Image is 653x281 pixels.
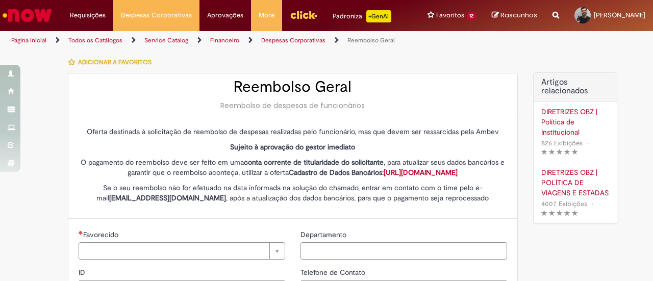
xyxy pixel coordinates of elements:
span: [PERSON_NAME] [594,11,645,19]
span: • [585,136,591,150]
a: [URL][DOMAIN_NAME] [384,168,458,177]
span: More [259,10,274,20]
a: Página inicial [11,36,46,44]
a: Despesas Corporativas [261,36,325,44]
span: ID [79,268,87,277]
a: Todos os Catálogos [68,36,122,44]
input: Departamento [300,242,507,260]
span: Aprovações [207,10,243,20]
ul: Trilhas de página [8,31,428,50]
div: Reembolso de despesas de funcionários [79,100,507,111]
h2: Reembolso Geral [79,79,507,95]
span: 4007 Exibições [541,199,587,208]
a: Service Catalog [144,36,188,44]
span: Necessários [79,231,83,235]
strong: [EMAIL_ADDRESS][DOMAIN_NAME] [109,193,226,202]
span: Telefone de Contato [300,268,367,277]
h3: Artigos relacionados [541,78,609,96]
button: Adicionar a Favoritos [68,52,157,73]
p: Se o seu reembolso não for efetuado na data informada na solução do chamado, entrar em contato co... [79,183,507,203]
span: Departamento [300,230,348,239]
strong: Sujeito à aprovação do gestor imediato [230,142,355,151]
span: • [589,197,595,211]
span: Favoritos [436,10,464,20]
span: 826 Exibições [541,139,583,147]
span: Requisições [70,10,106,20]
img: click_logo_yellow_360x200.png [290,7,317,22]
div: Padroniza [333,10,391,22]
p: O pagamento do reembolso deve ser feito em uma , para atualizar seus dados bancários e garantir q... [79,157,507,177]
strong: Cadastro de Dados Bancários: [289,168,458,177]
a: Financeiro [210,36,239,44]
a: Rascunhos [492,11,537,20]
span: Despesas Corporativas [121,10,192,20]
span: 12 [466,12,476,20]
span: Rascunhos [500,10,537,20]
a: DIRETRIZES OBZ | POLÍTICA DE VIAGENS E ESTADAS [541,167,609,198]
a: DIRETRIZES OBZ | Política de Institucional [541,107,609,137]
span: Adicionar a Favoritos [78,58,152,66]
p: Oferta destinada à solicitação de reembolso de despesas realizadas pelo funcionário, mas que deve... [79,126,507,137]
span: Necessários - Favorecido [83,230,120,239]
a: Reembolso Geral [347,36,395,44]
a: Limpar campo Favorecido [79,242,285,260]
p: +GenAi [366,10,391,22]
img: ServiceNow [1,5,54,25]
strong: conta corrente de titularidade do solicitante [244,158,384,167]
